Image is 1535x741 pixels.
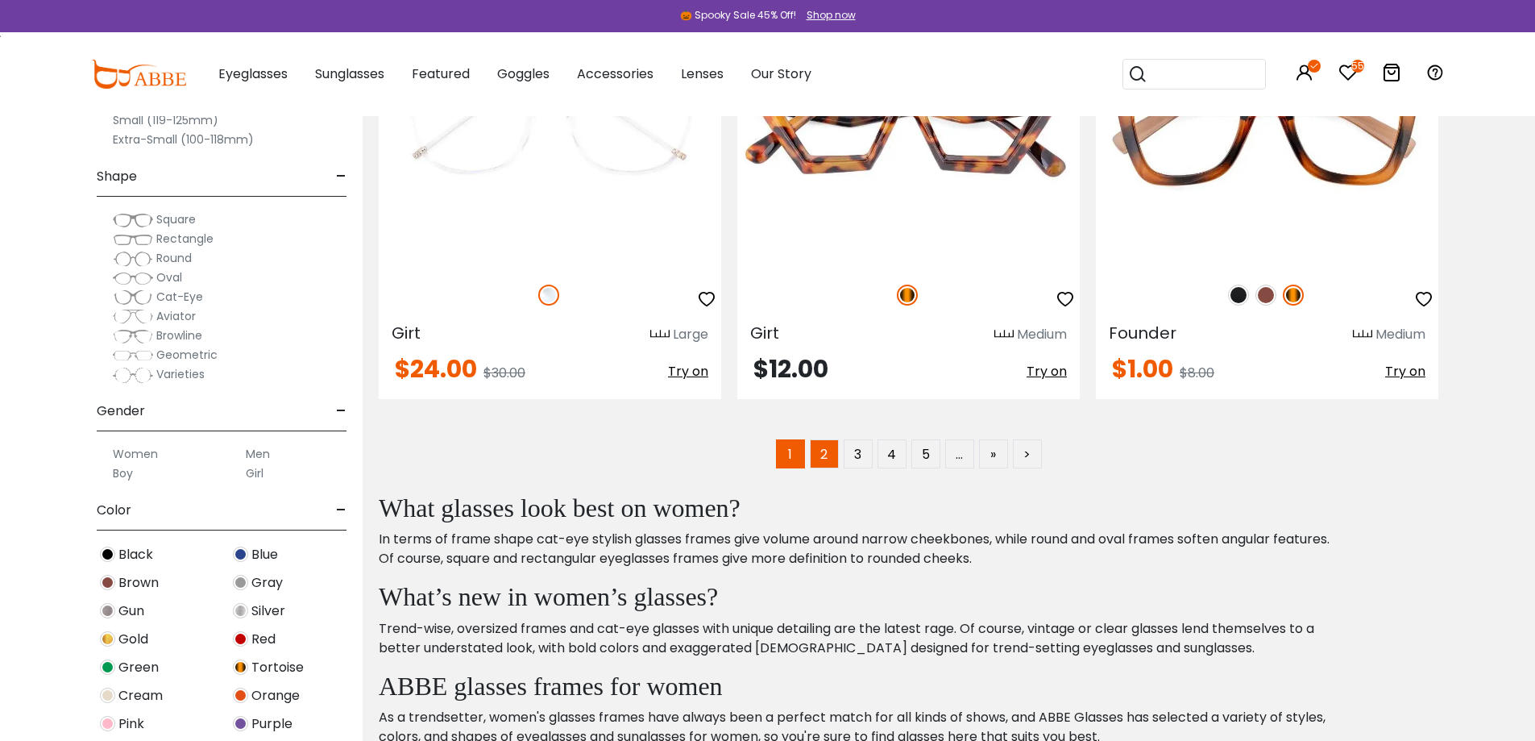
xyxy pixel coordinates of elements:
span: Featured [412,65,470,83]
span: Square [156,211,196,227]
label: Boy [113,464,133,483]
label: Extra-Small (100-118mm) [113,130,254,149]
img: Silver [233,603,248,618]
span: Gun [118,602,144,621]
a: » [979,439,1008,468]
a: 4 [877,439,906,468]
span: Goggles [497,65,550,83]
div: Medium [1017,325,1067,344]
span: Eyeglasses [218,65,288,83]
span: Brown [118,573,159,593]
img: Gray [233,575,248,590]
span: Founder [1109,322,1176,344]
img: Tortoise [233,660,248,675]
span: Varieties [156,366,205,382]
span: $12.00 [753,352,828,386]
i: 55 [1351,60,1364,73]
img: Clear [538,285,559,306]
a: 2 [810,439,839,468]
span: Red [251,630,276,649]
span: 1 [776,439,805,468]
span: Try on [1385,362,1425,381]
a: 55 [1338,66,1358,85]
span: … [945,439,974,468]
span: Green [118,658,159,677]
label: Men [246,444,270,464]
img: Purple [233,716,248,731]
img: size ruler [1353,329,1372,341]
img: Browline.png [113,328,153,344]
span: Round [156,250,192,266]
span: Pink [118,714,144,734]
span: Accessories [577,65,653,83]
div: 🎃 Spooky Sale 45% Off! [680,8,796,23]
img: Gun [100,603,115,618]
a: Shop now [799,8,856,22]
img: Cream [100,688,115,703]
span: Lenses [681,65,724,83]
button: Try on [668,357,708,386]
span: Aviator [156,308,196,324]
img: Geometric.png [113,348,153,364]
img: Pink [100,716,115,731]
h2: What glasses look best on women? [379,493,1342,523]
img: Green [100,660,115,675]
img: Aviator.png [113,309,153,325]
a: 3 [844,439,873,468]
span: - [336,392,346,431]
span: Purple [251,714,292,734]
h2: ABBE glasses frames for women [379,671,1342,701]
span: Oval [156,269,182,285]
span: Browline [156,327,202,343]
span: $30.00 [483,364,525,382]
div: Shop now [807,8,856,23]
span: Geometric [156,347,218,363]
p: Trend-wise, oversized frames and cat-eye glasses with unique detailing are the latest rage. Of co... [379,619,1342,658]
span: Girt [392,322,421,344]
img: size ruler [994,329,1014,341]
img: Matte Black [1228,285,1249,306]
span: Orange [251,686,300,706]
span: $1.00 [1112,352,1173,386]
span: Tortoise [251,658,304,677]
p: In terms of frame shape cat-eye stylish glasses frames give volume around narrow cheekbones, whil... [379,530,1342,568]
h2: What’s new in women’s glasses? [379,581,1342,612]
img: abbeglasses.com [91,60,186,89]
button: Try on [1385,357,1425,386]
span: $8.00 [1180,364,1214,382]
img: Cat-Eye.png [113,289,153,306]
button: Try on [1027,357,1067,386]
span: $24.00 [395,352,477,386]
span: - [336,157,346,196]
img: Blue [233,547,248,562]
span: Shape [97,157,137,196]
a: > [1013,439,1042,468]
span: Color [97,491,131,530]
span: Our Story [751,65,811,83]
span: Gray [251,573,283,593]
img: Brown [100,575,115,590]
img: Oval.png [113,270,153,286]
span: Black [118,545,153,564]
div: Medium [1375,325,1425,344]
img: Orange [233,688,248,703]
span: Gender [97,392,145,431]
img: Round.png [113,251,153,267]
img: Brown [1255,285,1276,306]
img: Tortoise [1283,285,1304,306]
img: Square.png [113,212,153,228]
img: Rectangle.png [113,231,153,248]
span: Try on [1027,362,1067,381]
img: Red [233,631,248,647]
label: Small (119-125mm) [113,110,218,130]
span: Cat-Eye [156,289,203,305]
label: Girl [246,464,263,483]
img: Varieties.png [113,367,153,384]
div: Large [673,325,708,344]
span: Blue [251,545,278,564]
span: Sunglasses [315,65,384,83]
span: Gold [118,630,148,649]
span: Cream [118,686,163,706]
span: Girt [750,322,779,344]
img: Black [100,547,115,562]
